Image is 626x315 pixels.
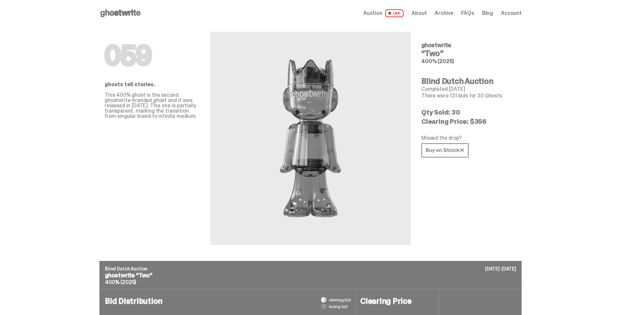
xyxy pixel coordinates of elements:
span: Auction [363,11,382,16]
a: Archive [435,11,453,16]
h4: Blind Dutch Auction [421,77,516,85]
span: 400% (2025) [105,279,136,286]
span: 400% (2025) [421,58,454,65]
img: ghostwrite&ldquo;Two&rdquo; [238,48,383,229]
p: [DATE]-[DATE] [485,266,516,271]
p: Clearing Price: $356 [421,118,516,125]
h4: Clearing Price [360,297,435,305]
span: winning bid [329,297,351,302]
span: ghostwrite [421,41,451,49]
p: Completed [DATE] [421,87,516,92]
p: Missed the drop? [421,135,516,141]
p: This 400% ghost is the second ghostwrite-branded ghost and it was released in [DATE]. This one is... [105,92,200,119]
p: ghosts tell stories. [105,82,200,87]
p: There were 131 bids for 30 Ghosts. [421,93,516,98]
p: Blind Dutch Auction [105,266,516,271]
a: Account [501,11,522,16]
h1: 059 [105,42,200,69]
a: FAQs [461,11,474,16]
a: Blog [482,11,493,16]
a: Auction LIVE [363,9,404,17]
p: Qty Sold: 30 [421,109,516,116]
a: About [412,11,427,16]
h4: “Two” [421,50,516,57]
p: ghostwrite “Two” [105,272,516,278]
span: losing bid [329,304,348,309]
span: LIVE [385,9,404,17]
